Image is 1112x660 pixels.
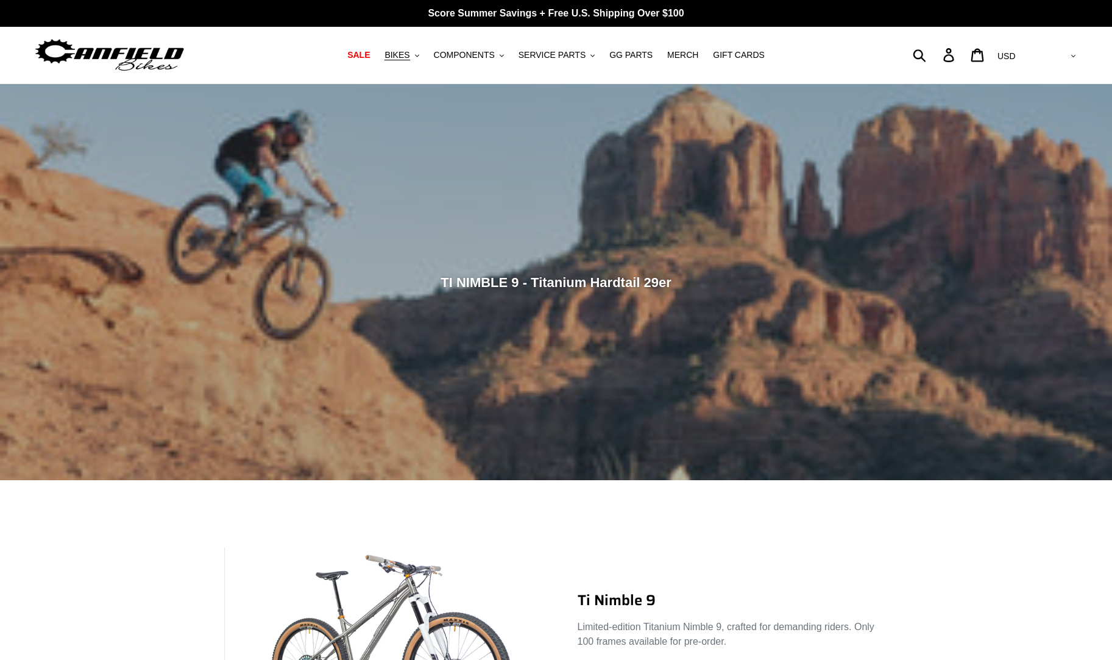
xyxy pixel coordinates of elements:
[512,47,601,63] button: SERVICE PARTS
[661,47,704,63] a: MERCH
[603,47,659,63] a: GG PARTS
[713,50,765,60] span: GIFT CARDS
[428,47,510,63] button: COMPONENTS
[707,47,771,63] a: GIFT CARDS
[519,50,586,60] span: SERVICE PARTS
[434,50,495,60] span: COMPONENTS
[919,41,951,68] input: Search
[341,47,376,63] a: SALE
[34,36,186,74] img: Canfield Bikes
[384,50,409,60] span: BIKES
[378,47,425,63] button: BIKES
[347,50,370,60] span: SALE
[609,50,653,60] span: GG PARTS
[441,274,671,289] span: TI NIMBLE 9 - Titanium Hardtail 29er
[578,592,888,609] h2: Ti Nimble 9
[667,50,698,60] span: MERCH
[578,620,888,649] p: Limited-edition Titanium Nimble 9, crafted for demanding riders. Only 100 frames available for pr...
